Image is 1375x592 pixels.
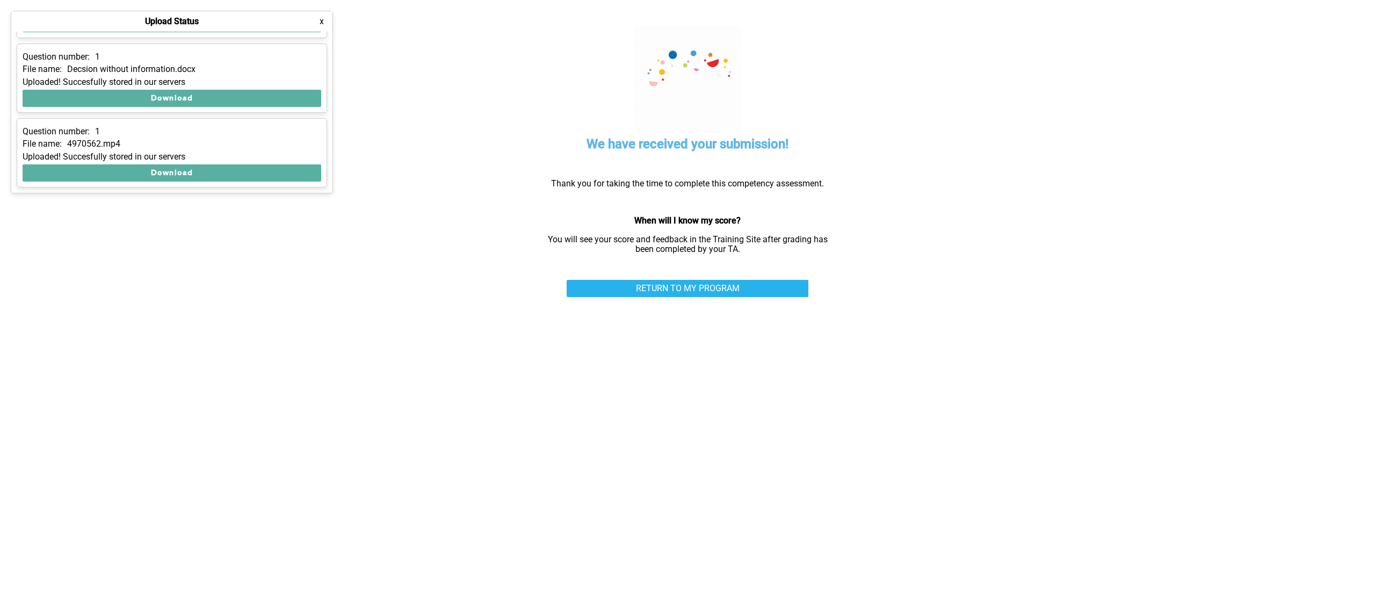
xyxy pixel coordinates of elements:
[540,179,835,189] p: Thank you for taking the time to complete this competency assessment.
[23,164,321,182] button: Download
[145,17,199,26] h4: Upload Status
[23,127,90,136] p: Question number:
[634,26,741,133] img: celebration.7678411f.gif
[567,280,808,297] a: RETURN TO MY PROGRAM
[587,135,788,153] h5: We have received your submission!
[23,77,321,87] div: Uploaded! Succesfully stored in our servers
[95,127,100,136] p: 1
[23,52,90,62] p: Question number:
[540,235,835,255] p: You will see your score and feedback in the Training Site after grading has been completed by you...
[634,215,741,226] strong: When will I know my score?
[23,152,321,162] div: Uploaded! Succesfully stored in our servers
[95,52,100,62] p: 1
[316,16,327,27] button: x
[67,139,120,149] p: 4970562.mp4
[67,64,196,74] p: Decsion without information.docx
[11,11,105,28] button: Show Uploads
[23,90,321,107] button: Download
[534,436,841,592] iframe: User feedback survey
[23,64,62,74] p: File name:
[23,139,62,149] p: File name:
